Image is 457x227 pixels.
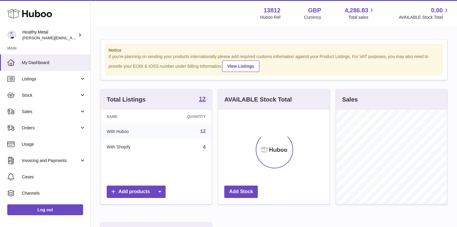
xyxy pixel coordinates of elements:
strong: Notice [109,47,439,53]
div: Huboo Ref [260,15,280,20]
span: [PERSON_NAME][EMAIL_ADDRESS][DOMAIN_NAME] [22,35,121,40]
span: 0.00 [431,6,443,15]
span: Stock [22,92,79,98]
strong: 13812 [264,6,280,15]
div: Currency [304,15,321,20]
a: View Listings [222,60,259,72]
h3: Total Listings [107,96,146,104]
a: Log out [7,204,83,215]
td: With Huboo [101,124,160,139]
th: Quantity [160,110,212,124]
a: Add Stock [224,186,258,198]
span: My Dashboard [22,60,86,66]
span: Orders [22,125,79,131]
span: Total sales [348,15,375,20]
span: Listings [22,76,79,82]
a: 12 [199,96,206,103]
a: 12 [200,129,206,134]
a: 4,286.83 Total sales [345,6,375,20]
img: jose@healthy-metal.com [7,31,16,40]
div: Healthy Metal [22,29,77,41]
span: Sales [22,109,79,115]
a: 4 [203,144,206,150]
th: Name [101,110,160,124]
span: 4,286.83 [345,6,368,15]
a: Add products [107,186,166,198]
a: 0.00 AVAILABLE Stock Total [399,6,450,20]
span: Usage [22,141,86,147]
span: AVAILABLE Stock Total [399,15,450,20]
h3: Sales [342,96,358,104]
h3: AVAILABLE Stock Total [224,96,292,104]
div: If you're planning on sending your products internationally please add required customs informati... [109,54,439,72]
span: Cases [22,174,86,180]
span: Channels [22,190,86,196]
span: Invoicing and Payments [22,158,79,164]
strong: GBP [308,6,321,15]
strong: 12 [199,96,206,102]
td: With Shopify [101,139,160,155]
